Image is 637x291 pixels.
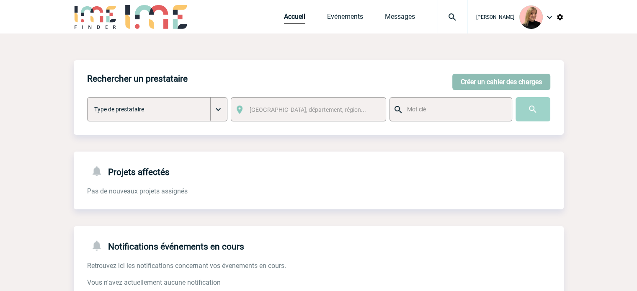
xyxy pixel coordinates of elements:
[87,278,221,286] span: Vous n'avez actuellement aucune notification
[90,239,108,252] img: notifications-24-px-g.png
[87,165,170,177] h4: Projets affectés
[87,239,244,252] h4: Notifications événements en cours
[516,97,550,121] input: Submit
[87,187,188,195] span: Pas de nouveaux projets assignés
[476,14,514,20] span: [PERSON_NAME]
[87,74,188,84] h4: Rechercher un prestataire
[284,13,305,24] a: Accueil
[250,106,366,113] span: [GEOGRAPHIC_DATA], département, région...
[87,262,286,270] span: Retrouvez ici les notifications concernant vos évenements en cours.
[327,13,363,24] a: Evénements
[519,5,543,29] img: 131233-0.png
[385,13,415,24] a: Messages
[405,104,504,115] input: Mot clé
[90,165,108,177] img: notifications-24-px-g.png
[74,5,117,29] img: IME-Finder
